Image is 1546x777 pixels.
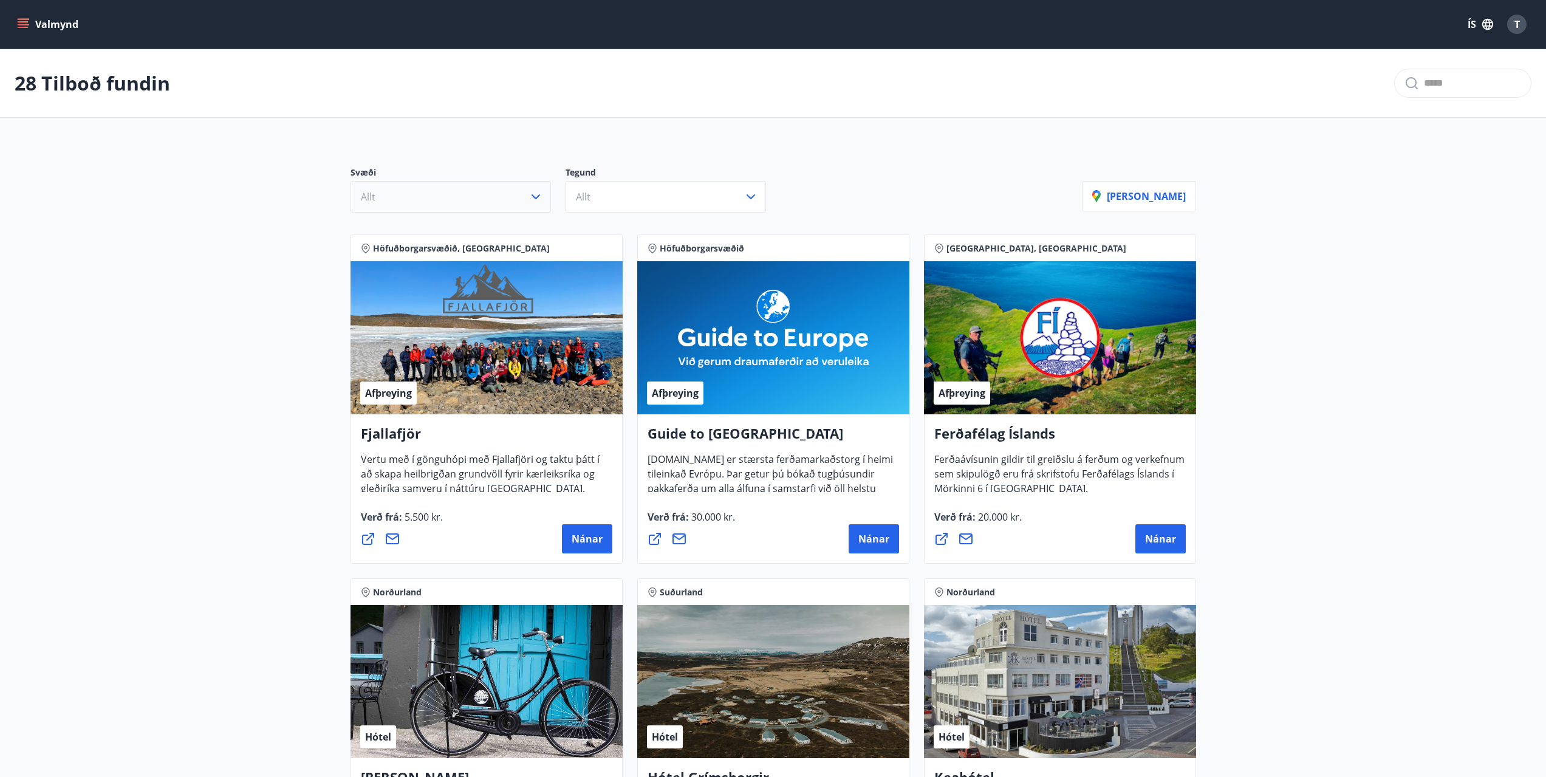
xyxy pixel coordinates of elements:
[351,166,566,181] p: Svæði
[361,424,612,452] h4: Fjallafjör
[1145,532,1176,546] span: Nánar
[576,190,590,204] span: Allt
[648,453,893,534] span: [DOMAIN_NAME] er stærsta ferðamarkaðstorg í heimi tileinkað Evrópu. Þar getur þú bókað tugþúsundi...
[946,242,1126,255] span: [GEOGRAPHIC_DATA], [GEOGRAPHIC_DATA]
[1461,13,1500,35] button: ÍS
[1502,10,1531,39] button: T
[652,386,699,400] span: Afþreying
[934,453,1185,505] span: Ferðaávísunin gildir til greiðslu á ferðum og verkefnum sem skipulögð eru frá skrifstofu Ferðafél...
[361,510,443,533] span: Verð frá :
[562,524,612,553] button: Nánar
[939,386,985,400] span: Afþreying
[934,424,1186,452] h4: Ferðafélag Íslands
[939,730,965,744] span: Hótel
[660,242,744,255] span: Höfuðborgarsvæðið
[15,13,83,35] button: menu
[402,510,443,524] span: 5.500 kr.
[351,181,551,213] button: Allt
[648,424,899,452] h4: Guide to [GEOGRAPHIC_DATA]
[365,386,412,400] span: Afþreying
[660,586,703,598] span: Suðurland
[1082,181,1196,211] button: [PERSON_NAME]
[1135,524,1186,553] button: Nánar
[689,510,735,524] span: 30.000 kr.
[15,70,170,97] p: 28 Tilboð fundin
[648,510,735,533] span: Verð frá :
[361,453,600,505] span: Vertu með í gönguhópi með Fjallafjöri og taktu þátt í að skapa heilbrigðan grundvöll fyrir kærlei...
[946,586,995,598] span: Norðurland
[976,510,1022,524] span: 20.000 kr.
[365,730,391,744] span: Hótel
[849,524,899,553] button: Nánar
[858,532,889,546] span: Nánar
[566,181,766,213] button: Allt
[373,242,550,255] span: Höfuðborgarsvæðið, [GEOGRAPHIC_DATA]
[572,532,603,546] span: Nánar
[373,586,422,598] span: Norðurland
[652,730,678,744] span: Hótel
[566,166,781,181] p: Tegund
[934,510,1022,533] span: Verð frá :
[361,190,375,204] span: Allt
[1092,190,1186,203] p: [PERSON_NAME]
[1514,18,1520,31] span: T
